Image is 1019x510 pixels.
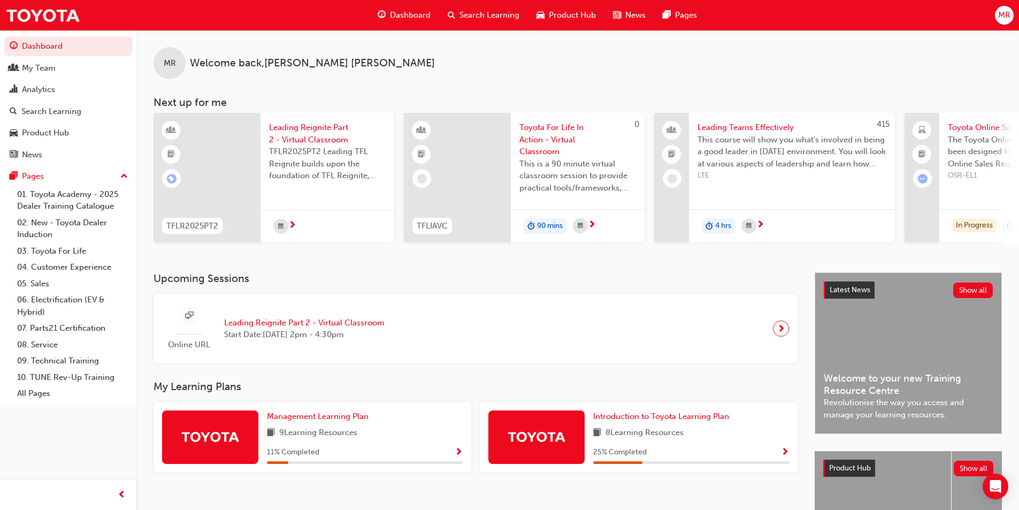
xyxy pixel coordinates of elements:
span: Show Progress [781,448,789,458]
span: Toyota For Life In Action - Virtual Classroom [519,121,636,158]
span: booktick-icon [918,148,926,162]
span: guage-icon [10,42,18,51]
span: booktick-icon [418,148,425,162]
a: pages-iconPages [654,4,706,26]
span: MR [998,9,1010,21]
span: next-icon [588,220,596,230]
div: Open Intercom Messenger [983,474,1008,499]
div: Pages [22,170,44,182]
span: Online URL [162,339,216,351]
span: pages-icon [10,172,18,181]
span: TFLR2025PT2 [166,220,218,232]
span: book-icon [267,427,275,440]
span: duration-icon [706,219,713,233]
span: Dashboard [390,9,431,21]
span: people-icon [10,64,18,73]
span: Search Learning [459,9,519,21]
a: 02. New - Toyota Dealer Induction [13,215,132,243]
span: search-icon [10,107,17,117]
span: calendar-icon [578,219,583,233]
span: Show Progress [455,448,463,458]
h3: My Learning Plans [154,380,798,393]
a: Analytics [4,80,132,100]
span: 415 [877,119,890,129]
a: 08. Service [13,337,132,353]
span: 4 hrs [715,220,731,232]
h3: Next up for me [136,96,1019,109]
button: Show all [954,461,994,476]
span: Leading Teams Effectively [698,121,886,134]
div: News [22,149,42,161]
button: Show all [953,283,993,298]
span: TFLIAVC [417,220,448,232]
span: next-icon [777,321,785,336]
a: guage-iconDashboard [369,4,439,26]
span: search-icon [448,9,455,22]
span: Management Learning Plan [267,412,369,421]
a: news-iconNews [604,4,654,26]
span: duration-icon [527,219,535,233]
a: 07. Parts21 Certification [13,320,132,337]
span: guage-icon [378,9,386,22]
span: booktick-icon [167,148,175,162]
a: 09. Technical Training [13,353,132,369]
span: 8 Learning Resources [606,427,684,440]
span: car-icon [10,128,18,138]
span: chart-icon [10,85,18,95]
span: next-icon [756,220,764,230]
span: people-icon [668,124,676,138]
span: This is a 90 minute virtual classroom session to provide practical tools/frameworks, behaviours a... [519,158,636,194]
span: learningResourceType_INSTRUCTOR_LED-icon [418,124,425,138]
span: Latest News [830,285,870,294]
a: Product HubShow all [823,460,993,477]
div: In Progress [952,218,997,233]
img: Trak [5,3,80,27]
span: News [625,9,646,21]
div: My Team [22,62,56,74]
a: 04. Customer Experience [13,259,132,276]
span: 11 % Completed [267,446,319,459]
h3: Upcoming Sessions [154,272,798,285]
span: laptop-icon [918,124,926,138]
button: Pages [4,166,132,186]
a: 0TFLIAVCToyota For Life In Action - Virtual ClassroomThis is a 90 minute virtual classroom sessio... [404,113,645,242]
a: News [4,145,132,165]
span: TFLR2025PT2 Leading TFL Reignite builds upon the foundation of TFL Reignite, reaffirming our comm... [269,146,386,182]
a: search-iconSearch Learning [439,4,528,26]
span: MR [164,57,176,70]
span: 9 Learning Resources [279,427,357,440]
a: 03. Toyota For Life [13,243,132,260]
button: DashboardMy TeamAnalyticsSearch LearningProduct HubNews [4,34,132,166]
a: Latest NewsShow all [824,281,993,299]
span: prev-icon [118,489,126,502]
a: 01. Toyota Academy - 2025 Dealer Training Catalogue [13,186,132,215]
span: LTE [698,170,886,182]
span: calendar-icon [746,219,752,233]
span: Product Hub [549,9,596,21]
span: Revolutionise the way you access and manage your learning resources. [824,397,993,421]
span: up-icon [120,170,128,184]
button: MR [995,6,1014,25]
span: Pages [675,9,697,21]
a: My Team [4,58,132,78]
span: learningRecordVerb_ATTEMPT-icon [918,174,928,184]
span: Leading Reignite Part 2 - Virtual Classroom [224,317,385,329]
a: TFLR2025PT2Leading Reignite Part 2 - Virtual ClassroomTFLR2025PT2 Leading TFL Reignite builds upo... [154,113,394,242]
span: car-icon [537,9,545,22]
a: 415Leading Teams EffectivelyThis course will show you what's involved in being a good leader in [... [654,113,895,242]
span: news-icon [10,150,18,160]
div: Search Learning [21,105,81,118]
span: learningResourceType_INSTRUCTOR_LED-icon [167,124,175,138]
span: news-icon [613,9,621,22]
a: 05. Sales [13,276,132,292]
a: 06. Electrification (EV & Hybrid) [13,292,132,320]
img: Trak [181,427,240,446]
a: All Pages [13,385,132,402]
span: Leading Reignite Part 2 - Virtual Classroom [269,121,386,146]
span: next-icon [288,221,296,231]
button: Show Progress [455,446,463,459]
span: Welcome back , [PERSON_NAME] [PERSON_NAME] [190,57,435,70]
a: Latest NewsShow allWelcome to your new Training Resource CentreRevolutionise the way you access a... [815,272,1002,434]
